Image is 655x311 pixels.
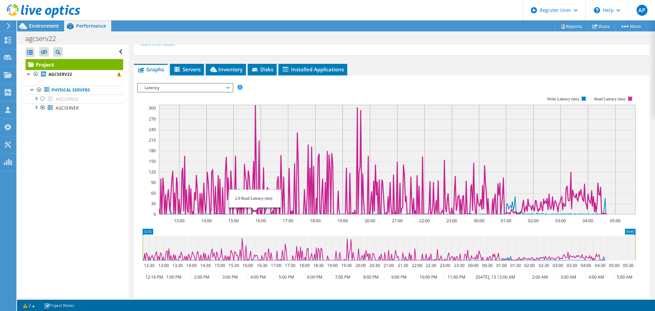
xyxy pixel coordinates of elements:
[22,35,67,42] h1: agcserv22
[392,218,403,224] text: 21:00
[76,23,106,29] span: Performance
[369,263,380,268] text: 20:30
[583,218,593,224] text: 04:00
[149,116,156,122] text: 270
[555,218,566,224] text: 03:00
[581,263,591,268] text: 04:00
[510,263,521,268] text: 01:30
[200,263,211,268] text: 14:30
[482,263,493,268] text: 00:30
[567,263,577,268] text: 03:30
[539,263,549,268] text: 02:30
[610,218,621,224] text: 05:00
[496,263,507,268] text: 01:00
[454,263,465,268] text: 23:30
[26,59,123,70] a: Project
[587,21,615,31] a: Share
[283,218,293,224] text: 17:00
[151,190,156,196] text: 60
[313,263,324,268] text: 18:30
[228,218,239,224] text: 15:00
[501,218,511,224] text: 01:00
[615,21,646,31] a: More
[299,263,310,268] text: 18:00
[282,66,344,73] span: Installed Applications
[149,169,156,175] text: 120
[141,84,229,92] span: Latency
[174,218,185,224] text: 13:00
[547,97,579,101] text: Write Latency (ms)
[172,263,183,268] text: 13:30
[137,66,164,73] span: Graphs
[26,70,123,79] a: AGCSERV22
[149,148,156,154] text: 180
[209,66,243,73] span: Inventory
[149,105,156,111] text: 300
[251,66,273,73] span: Disks
[149,158,156,164] text: 150
[151,201,156,207] text: 30
[173,66,201,73] span: Servers
[412,263,422,268] text: 22:00
[447,218,457,224] text: 23:00
[637,5,647,16] span: AP
[158,263,169,268] text: 13:00
[149,137,156,143] text: 210
[594,7,600,13] svg: \n
[29,23,59,29] span: Environment
[141,41,180,47] a: More Information
[144,263,155,268] text: 12:30
[337,218,348,224] text: 19:00
[609,263,620,268] text: 05:00
[56,96,78,102] span: AGCSERV22
[623,263,634,268] text: 05:30
[18,301,40,310] a: 2
[383,263,394,268] text: 21:00
[468,263,479,268] text: 00:00
[229,263,239,268] text: 15:30
[149,127,156,132] text: 240
[474,218,484,224] text: 00:00
[419,218,430,224] text: 22:00
[151,180,156,185] text: 90
[310,218,321,224] text: 18:00
[26,95,123,103] a: AGCSERV22
[341,263,352,268] text: 19:30
[243,263,253,268] text: 16:00
[327,263,338,268] text: 19:00
[257,263,267,268] text: 16:30
[215,263,225,268] text: 15:00
[524,263,535,268] text: 02:00
[56,105,78,111] span: AGCSERVER
[528,218,539,224] text: 02:00
[48,71,72,77] b: AGCSERV22
[26,86,123,95] a: Physical Servers
[555,21,587,31] a: Reports
[271,263,281,268] text: 17:00
[186,263,197,268] text: 14:00
[285,263,295,268] text: 17:30
[39,301,79,310] a: Project Notes
[26,103,123,112] a: AGCSERVER
[594,97,625,101] text: Read Latency (ms)
[440,263,450,268] text: 23:00
[365,218,375,224] text: 20:00
[553,263,563,268] text: 03:00
[256,218,266,224] text: 16:00
[154,211,156,217] text: 0
[355,263,366,268] text: 20:00
[398,263,408,268] text: 21:30
[595,263,606,268] text: 04:30
[426,263,436,268] text: 22:30
[201,218,212,224] text: 14:00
